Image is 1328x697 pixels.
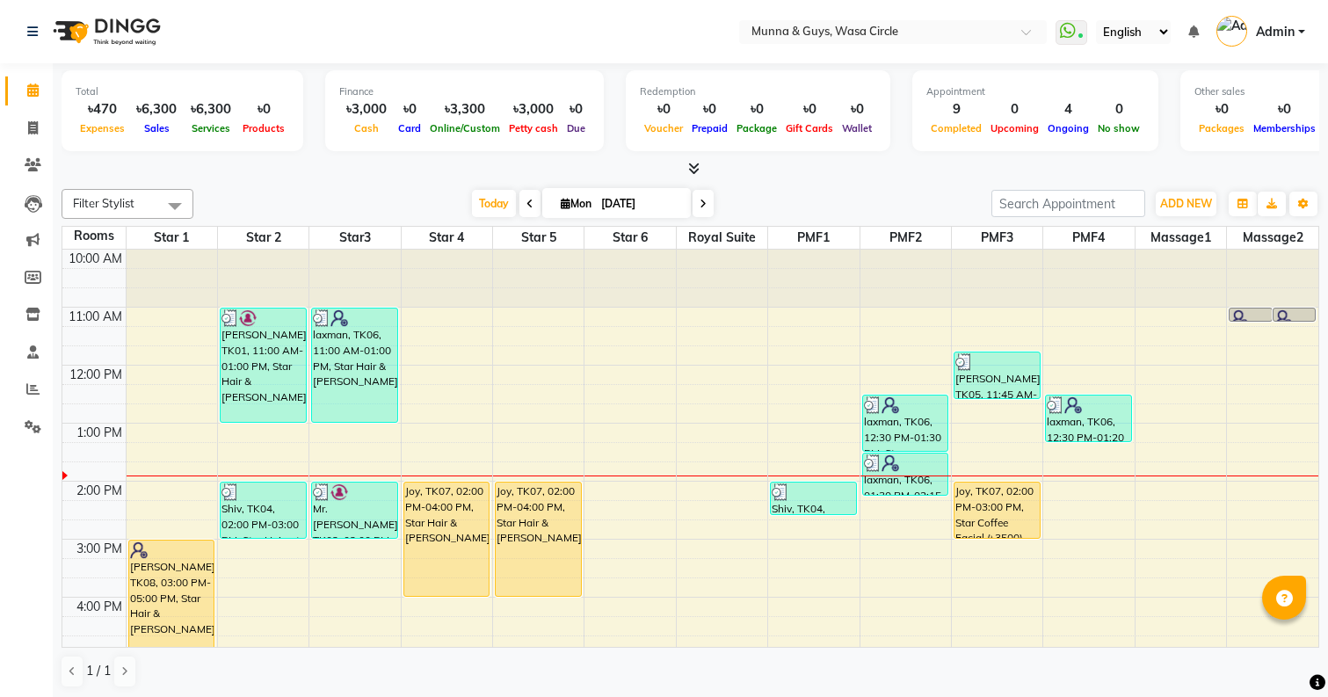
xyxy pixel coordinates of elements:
[221,309,306,422] div: [PERSON_NAME], TK01, 11:00 AM-01:00 PM, Star Hair & [PERSON_NAME]
[1136,227,1226,249] span: Massage1
[1227,227,1318,249] span: Massage2
[402,227,492,249] span: Star 4
[312,309,397,422] div: laxman, TK06, 11:00 AM-01:00 PM, Star Hair & [PERSON_NAME]
[62,227,126,245] div: Rooms
[860,227,951,249] span: PMF2
[425,122,504,134] span: Online/Custom
[504,99,562,120] div: ৳3,000
[129,99,184,120] div: ৳6,300
[1046,396,1131,441] div: laxman, TK06, 12:30 PM-01:20 PM, Star Herbal Oil Massage
[863,454,948,495] div: laxman, TK06, 01:30 PM-02:15 PM, Star Pedicure
[677,227,767,249] span: Royal Suite
[504,122,562,134] span: Petty cash
[496,483,581,596] div: Joy, TK07, 02:00 PM-04:00 PM, Star Hair & [PERSON_NAME]
[73,196,134,210] span: Filter Stylist
[952,227,1042,249] span: PMF3
[954,483,1040,538] div: Joy, TK07, 02:00 PM-03:00 PM, Star Coffee Facial (৳3500)
[187,122,235,134] span: Services
[954,352,1040,398] div: [PERSON_NAME], TK05, 11:45 AM-12:35 PM, Star Herbal Oil Massage
[640,122,687,134] span: Voucher
[640,99,687,120] div: ৳0
[73,598,126,616] div: 4:00 PM
[781,99,838,120] div: ৳0
[238,99,289,120] div: ৳0
[493,227,584,249] span: Star 5
[1093,122,1144,134] span: No show
[394,99,425,120] div: ৳0
[73,540,126,558] div: 3:00 PM
[1043,122,1093,134] span: Ongoing
[991,190,1145,217] input: Search Appointment
[404,483,490,596] div: Joy, TK07, 02:00 PM-04:00 PM, Star Hair & [PERSON_NAME]
[221,483,306,538] div: Shiv, TK04, 02:00 PM-03:00 PM, Star Haircut
[584,227,675,249] span: Star 6
[1249,122,1320,134] span: Memberships
[640,84,876,99] div: Redemption
[339,84,590,99] div: Finance
[218,227,308,249] span: Star 2
[65,250,126,268] div: 10:00 AM
[76,99,129,120] div: ৳470
[1194,99,1249,120] div: ৳0
[838,122,876,134] span: Wallet
[1254,627,1310,679] iframe: chat widget
[425,99,504,120] div: ৳3,300
[986,122,1043,134] span: Upcoming
[1216,16,1247,47] img: Admin
[1156,192,1216,216] button: ADD NEW
[1274,309,1316,321] div: Ifty, TK03, 11:00 AM-11:15 AM, Star Whitening Facial
[129,541,214,654] div: [PERSON_NAME], TK08, 03:00 PM-05:00 PM, Star Hair & [PERSON_NAME]
[1194,122,1249,134] span: Packages
[1043,99,1093,120] div: 4
[65,308,126,326] div: 11:00 AM
[768,227,859,249] span: PMF1
[140,122,174,134] span: Sales
[926,122,986,134] span: Completed
[687,99,732,120] div: ৳0
[732,122,781,134] span: Package
[986,99,1043,120] div: 0
[926,99,986,120] div: 9
[66,366,126,384] div: 12:00 PM
[732,99,781,120] div: ৳0
[562,99,590,120] div: ৳0
[596,191,684,217] input: 2025-09-01
[863,396,948,451] div: laxman, TK06, 12:30 PM-01:30 PM, Star Manicure
[76,84,289,99] div: Total
[1093,99,1144,120] div: 0
[1249,99,1320,120] div: ৳0
[1043,227,1134,249] span: PMF4
[309,227,400,249] span: Star3
[562,122,590,134] span: Due
[687,122,732,134] span: Prepaid
[771,483,856,514] div: Shiv, TK04, 02:00 PM-02:35 PM, Star Head Massage Without Oil (৳400)
[184,99,238,120] div: ৳6,300
[312,483,397,538] div: Mr. [PERSON_NAME], TK02, 02:00 PM-03:00 PM, Star Haircut
[339,99,394,120] div: ৳3,000
[926,84,1144,99] div: Appointment
[781,122,838,134] span: Gift Cards
[1230,309,1272,321] div: Ifty, TK03, 11:00 AM-11:15 AM, Star Haircut
[350,122,383,134] span: Cash
[73,424,126,442] div: 1:00 PM
[394,122,425,134] span: Card
[76,122,129,134] span: Expenses
[556,197,596,210] span: Mon
[127,227,217,249] span: Star 1
[838,99,876,120] div: ৳0
[472,190,516,217] span: Today
[73,482,126,500] div: 2:00 PM
[238,122,289,134] span: Products
[86,662,111,680] span: 1 / 1
[1160,197,1212,210] span: ADD NEW
[45,7,165,56] img: logo
[1256,23,1295,41] span: Admin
